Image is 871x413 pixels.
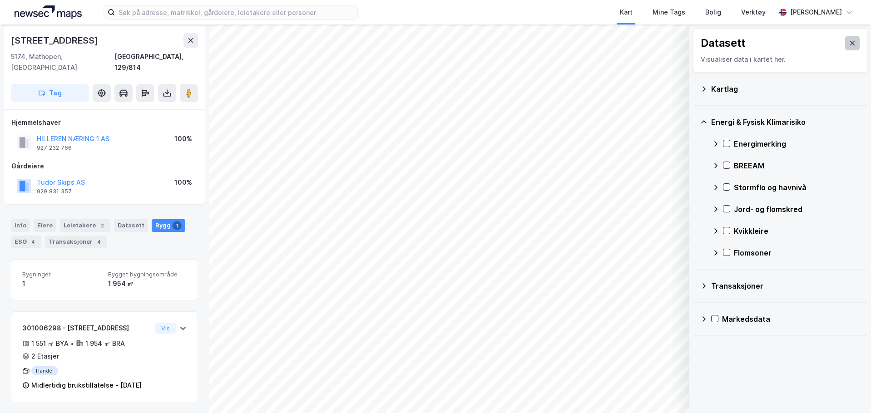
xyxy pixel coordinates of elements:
div: BREEAM [734,160,860,171]
div: 1 954 ㎡ BRA [85,338,125,349]
div: 1 954 ㎡ [108,278,187,289]
div: Eiere [34,219,56,232]
div: Transaksjoner [711,280,860,291]
div: Kartlag [711,84,860,94]
div: 2 [98,221,107,230]
div: 4 [94,237,104,246]
div: 1 551 ㎡ BYA [31,338,69,349]
div: Verktøy [741,7,766,18]
div: Datasett [701,36,746,50]
button: Tag [11,84,89,102]
div: Kontrollprogram for chat [826,369,871,413]
div: [GEOGRAPHIC_DATA], 129/814 [114,51,198,73]
div: Energi & Fysisk Klimarisiko [711,117,860,128]
div: Jord- og flomskred [734,204,860,215]
div: Transaksjoner [45,236,107,248]
div: Visualiser data i kartet her. [701,54,860,65]
div: Datasett [114,219,148,232]
div: 2 Etasjer [31,351,59,362]
div: Energimerking [734,138,860,149]
div: 927 232 766 [37,144,72,152]
img: logo.a4113a55bc3d86da70a041830d287a7e.svg [15,5,82,19]
div: Flomsoner [734,247,860,258]
div: 4 [29,237,38,246]
div: Info [11,219,30,232]
div: ESG [11,236,41,248]
div: Bygg [152,219,185,232]
input: Søk på adresse, matrikkel, gårdeiere, leietakere eller personer [115,5,357,19]
div: Kvikkleire [734,226,860,236]
div: Gårdeiere [11,161,198,172]
div: Midlertidig brukstillatelse - [DATE] [31,380,142,391]
div: 100% [174,177,192,188]
div: Bolig [705,7,721,18]
div: Markedsdata [722,314,860,324]
div: 929 831 357 [37,188,72,195]
div: Hjemmelshaver [11,117,198,128]
div: [STREET_ADDRESS] [11,33,100,48]
div: Leietakere [60,219,110,232]
span: Bygget bygningsområde [108,270,187,278]
iframe: Chat Widget [826,369,871,413]
div: • [70,340,74,347]
div: Stormflo og havnivå [734,182,860,193]
div: 1 [173,221,182,230]
button: Vis [155,323,176,334]
div: 5174, Mathopen, [GEOGRAPHIC_DATA] [11,51,114,73]
div: Kart [620,7,633,18]
div: 100% [174,133,192,144]
div: 1 [22,278,101,289]
div: 301006298 - [STREET_ADDRESS] [22,323,152,334]
div: Mine Tags [653,7,685,18]
div: [PERSON_NAME] [790,7,842,18]
span: Bygninger [22,270,101,278]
